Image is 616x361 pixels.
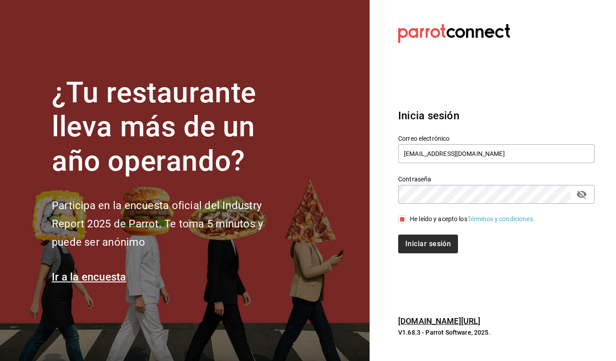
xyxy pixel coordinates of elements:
h2: Participa en la encuesta oficial del Industry Report 2025 de Parrot. Te toma 5 minutos y puede se... [52,197,293,251]
label: Correo electrónico [398,135,595,141]
a: Ir a la encuesta [52,271,126,283]
button: Iniciar sesión [398,235,458,253]
label: Contraseña [398,176,595,182]
h3: Inicia sesión [398,108,595,124]
p: V1.68.3 - Parrot Software, 2025. [398,328,595,337]
input: Ingresa tu correo electrónico [398,144,595,163]
a: Términos y condiciones. [467,215,535,222]
a: [DOMAIN_NAME][URL] [398,316,480,326]
button: passwordField [574,187,589,202]
h1: ¿Tu restaurante lleva más de un año operando? [52,76,293,179]
div: He leído y acepto los [410,214,535,224]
